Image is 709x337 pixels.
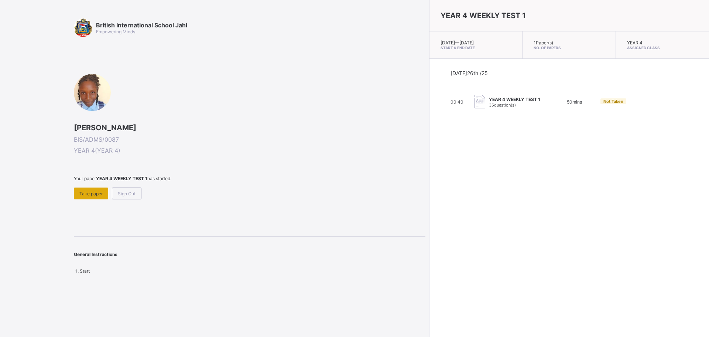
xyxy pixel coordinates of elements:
[489,102,516,108] span: 35 question(s)
[96,21,187,29] span: British International School Jahi
[74,123,425,132] span: [PERSON_NAME]
[627,46,698,50] span: Assigned Class
[118,191,136,196] span: Sign Out
[74,136,425,143] span: BIS/ADMS/0087
[80,268,90,274] span: Start
[74,147,425,154] span: YEAR 4 ( YEAR 4 )
[96,29,135,34] span: Empowering Minds
[451,99,463,105] span: 00:40
[534,40,553,46] span: 1 Paper(s)
[475,95,485,108] img: take_paper.cd97e1aca70de81545fe8e300f84619e.svg
[441,40,474,46] span: [DATE] — [DATE]
[534,46,604,50] span: No. of Papers
[627,40,643,46] span: YEAR 4
[79,191,103,196] span: Take paper
[74,252,117,257] span: General Instructions
[74,176,425,181] span: Your paper has started.
[451,70,488,76] span: [DATE] 26th /25
[441,11,526,20] span: YEAR 4 WEEKLY TEST 1
[567,99,582,105] span: 50 mins
[96,176,147,181] b: YEAR 4 WEEKLY TEST 1
[603,99,623,104] span: Not Taken
[489,97,540,102] span: YEAR 4 WEEKLY TEST 1
[441,46,511,50] span: Start & End Date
